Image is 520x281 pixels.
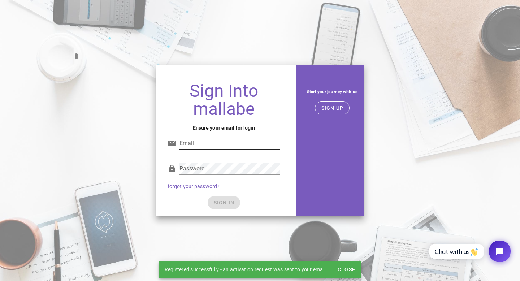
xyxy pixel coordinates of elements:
[421,234,517,268] iframe: Tidio Chat
[315,101,350,114] button: SIGN UP
[321,105,344,111] span: SIGN UP
[334,263,358,276] button: Close
[168,82,280,118] h1: Sign Into mallabe
[159,261,334,278] div: Registered successfully - an activation request was sent to your email..
[168,124,280,132] h4: Ensure your email for login
[168,183,220,189] a: forgot your password?
[337,267,355,272] span: Close
[306,88,358,96] h5: Start your journey with us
